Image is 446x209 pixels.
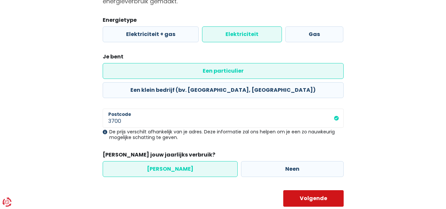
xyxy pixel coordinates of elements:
label: Elektriciteit + gas [103,26,199,42]
div: De prijs verschilt afhankelijk van je adres. Deze informatie zal ons helpen om je een zo nauwkeur... [103,129,344,140]
label: [PERSON_NAME] [103,161,238,177]
legend: Energietype [103,16,344,26]
button: Volgende [283,190,344,207]
label: Neen [241,161,344,177]
label: Een particulier [103,63,344,79]
label: Een klein bedrijf (bv. [GEOGRAPHIC_DATA], [GEOGRAPHIC_DATA]) [103,82,344,98]
label: Elektriciteit [202,26,282,42]
input: 1000 [103,109,344,128]
legend: Je bent [103,53,344,63]
legend: [PERSON_NAME] jouw jaarlijks verbruik? [103,151,344,161]
label: Gas [285,26,343,42]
